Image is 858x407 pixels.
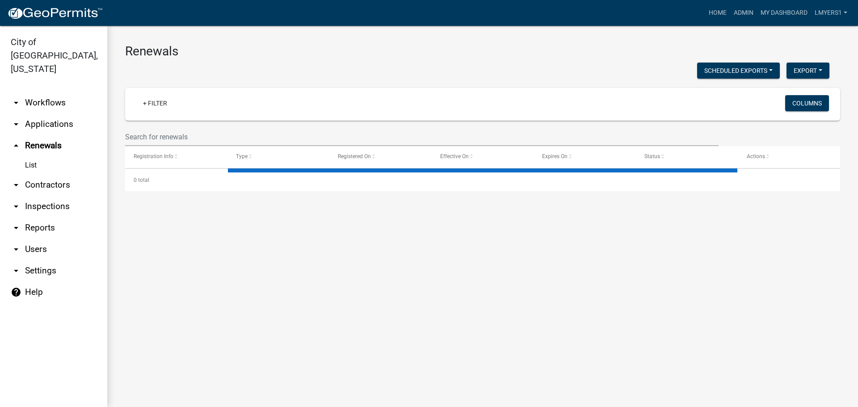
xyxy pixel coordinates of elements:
[738,146,840,168] datatable-header-cell: Actions
[786,63,829,79] button: Export
[11,119,21,130] i: arrow_drop_down
[125,169,840,191] div: 0 total
[11,265,21,276] i: arrow_drop_down
[11,180,21,190] i: arrow_drop_down
[811,4,851,21] a: lmyers1
[227,146,330,168] datatable-header-cell: Type
[785,95,829,111] button: Columns
[432,146,534,168] datatable-header-cell: Effective On
[440,153,469,159] span: Effective On
[11,97,21,108] i: arrow_drop_down
[697,63,780,79] button: Scheduled Exports
[757,4,811,21] a: My Dashboard
[705,4,730,21] a: Home
[636,146,738,168] datatable-header-cell: Status
[136,95,174,111] a: + Filter
[236,153,248,159] span: Type
[534,146,636,168] datatable-header-cell: Expires On
[125,128,719,146] input: Search for renewals
[730,4,757,21] a: Admin
[542,153,568,159] span: Expires On
[125,44,840,59] h3: Renewals
[11,244,21,255] i: arrow_drop_down
[329,146,432,168] datatable-header-cell: Registered On
[11,140,21,151] i: arrow_drop_up
[644,153,660,159] span: Status
[11,222,21,233] i: arrow_drop_down
[125,146,227,168] datatable-header-cell: Registration Info
[338,153,371,159] span: Registered On
[747,153,765,159] span: Actions
[11,201,21,212] i: arrow_drop_down
[134,153,173,159] span: Registration Info
[11,287,21,298] i: help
